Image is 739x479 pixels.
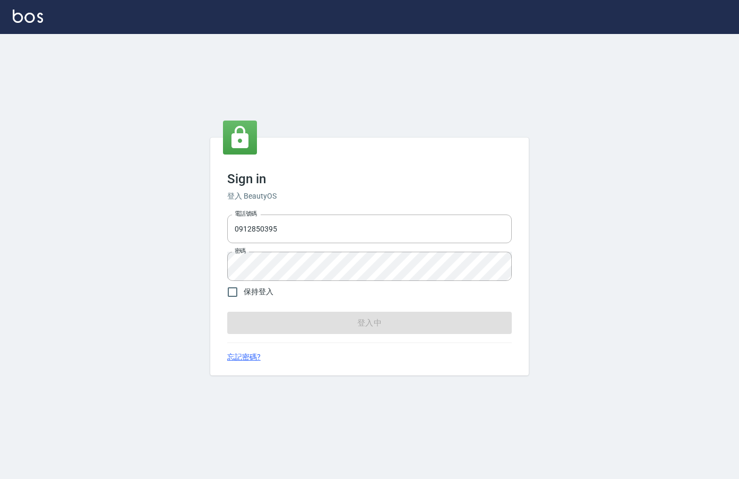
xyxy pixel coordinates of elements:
[244,286,273,297] span: 保持登入
[227,191,512,202] h6: 登入 BeautyOS
[13,10,43,23] img: Logo
[235,210,257,218] label: 電話號碼
[227,172,512,186] h3: Sign in
[227,352,261,363] a: 忘記密碼?
[235,247,246,255] label: 密碼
